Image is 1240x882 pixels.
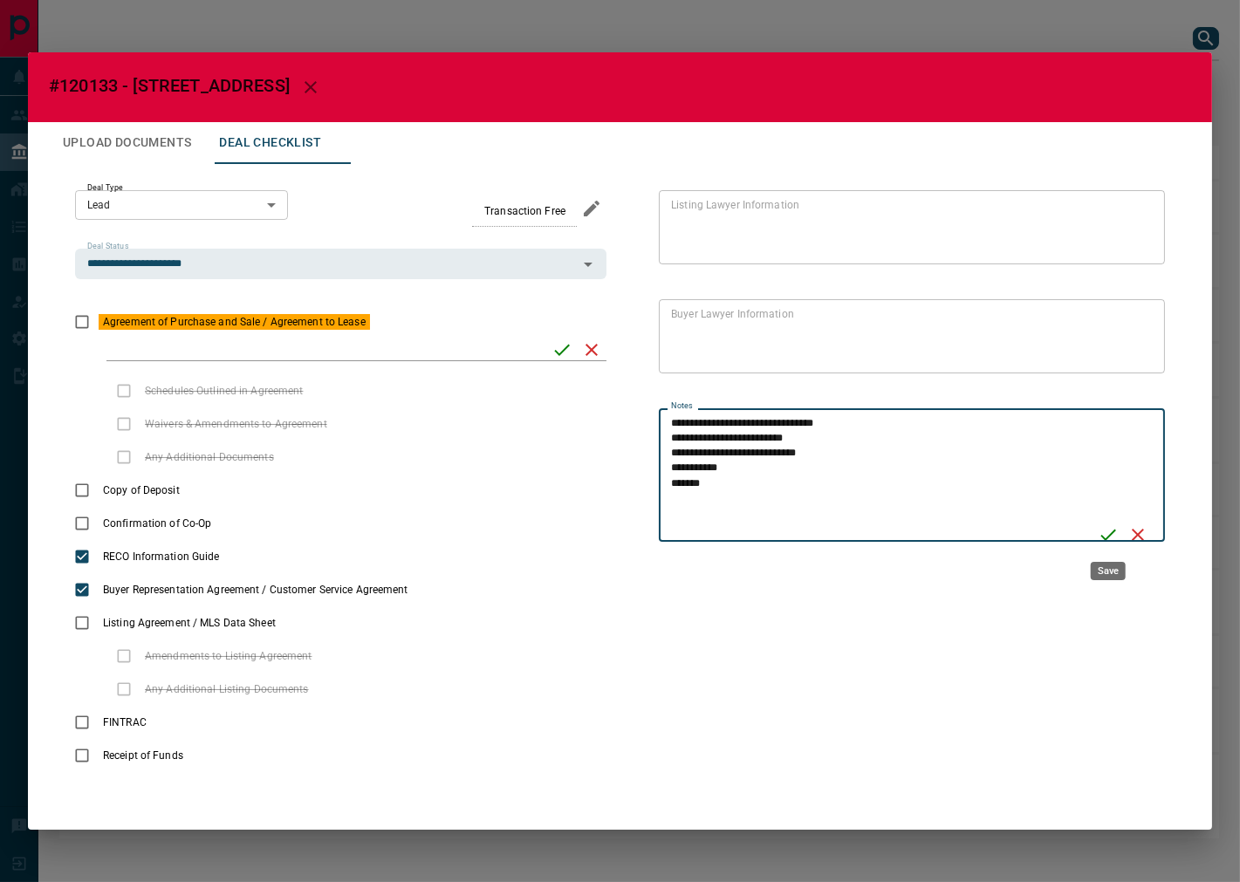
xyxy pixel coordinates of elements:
[87,241,128,252] label: Deal Status
[99,549,223,564] span: RECO Information Guide
[49,75,290,96] span: #120133 - [STREET_ADDRESS]
[205,122,335,164] button: Deal Checklist
[140,449,278,465] span: Any Additional Documents
[1093,520,1123,550] button: Save
[671,400,692,412] label: Notes
[87,182,123,194] label: Deal Type
[49,122,205,164] button: Upload Documents
[577,335,606,365] button: cancel
[1123,520,1153,550] button: Cancel
[547,335,577,365] button: save
[99,516,216,531] span: Confirmation of Co-Op
[140,648,317,664] span: Amendments to Listing Agreement
[99,714,151,730] span: FINTRAC
[140,416,332,432] span: Waivers & Amendments to Agreement
[140,383,308,399] span: Schedules Outlined in Agreement
[671,307,1146,366] textarea: text field
[671,198,1146,257] textarea: text field
[75,190,288,220] div: Lead
[577,194,606,223] button: edit
[106,338,540,361] input: checklist input
[140,681,313,697] span: Any Additional Listing Documents
[99,582,413,598] span: Buyer Representation Agreement / Customer Service Agreement
[99,748,188,763] span: Receipt of Funds
[99,482,184,498] span: Copy of Deposit
[99,314,370,330] span: Agreement of Purchase and Sale / Agreement to Lease
[99,615,280,631] span: Listing Agreement / MLS Data Sheet
[576,252,600,277] button: Open
[1091,562,1126,580] div: Save
[671,416,1086,535] textarea: text field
